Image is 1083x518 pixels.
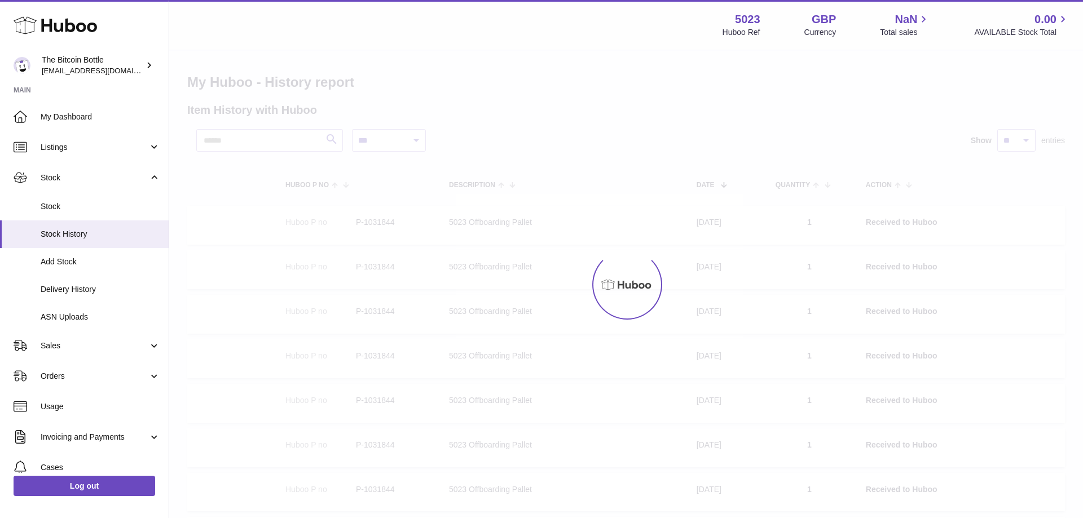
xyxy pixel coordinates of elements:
span: Sales [41,340,148,351]
span: Total sales [880,27,930,38]
span: Invoicing and Payments [41,432,148,442]
span: Listings [41,142,148,153]
a: NaN Total sales [880,12,930,38]
span: Delivery History [41,284,160,295]
div: The Bitcoin Bottle [42,55,143,76]
span: [EMAIL_ADDRESS][DOMAIN_NAME] [42,66,166,75]
span: AVAILABLE Stock Total [974,27,1069,38]
span: 0.00 [1034,12,1056,27]
span: Cases [41,462,160,473]
img: contact@thebitcoinbottle.com [14,57,30,74]
strong: GBP [812,12,836,27]
div: Huboo Ref [723,27,760,38]
span: ASN Uploads [41,312,160,322]
strong: 5023 [735,12,760,27]
span: Orders [41,371,148,382]
span: Usage [41,401,160,412]
a: Log out [14,476,155,496]
span: Stock [41,201,160,212]
span: Stock [41,172,148,183]
div: Currency [804,27,837,38]
span: Add Stock [41,256,160,267]
span: Stock History [41,229,160,240]
span: NaN [895,12,917,27]
a: 0.00 AVAILABLE Stock Total [974,12,1069,38]
span: My Dashboard [41,112,160,122]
